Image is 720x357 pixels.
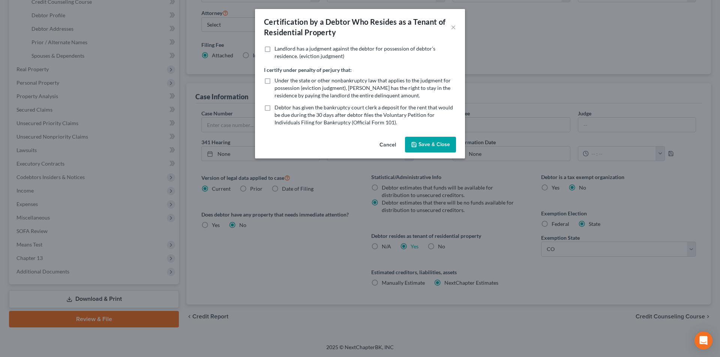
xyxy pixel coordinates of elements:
span: Landlord has a judgment against the debtor for possession of debtor’s residence. (eviction judgment) [274,45,435,59]
div: Open Intercom Messenger [694,332,712,350]
span: Debtor has given the bankruptcy court clerk a deposit for the rent that would be due during the 3... [274,104,453,125]
label: I certify under penalty of perjury that: [264,66,352,74]
button: Save & Close [405,137,456,152]
span: Under the state or other nonbankruptcy law that applies to the judgment for possession (eviction ... [274,77,451,99]
div: Certification by a Debtor Who Resides as a Tenant of Residential Property [264,16,451,37]
button: × [451,22,456,31]
button: Cancel [373,137,402,152]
